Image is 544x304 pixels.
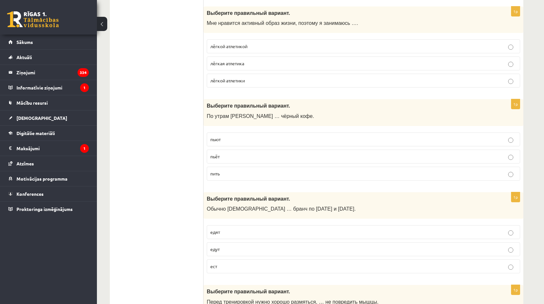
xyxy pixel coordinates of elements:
p: 1p [511,99,520,109]
input: лёгкой атлетики [508,79,513,84]
a: Atzīmes [8,156,89,171]
input: пьёт [508,155,513,160]
p: 1p [511,192,520,202]
a: Mācību resursi [8,95,89,110]
legend: Ziņojumi [16,65,89,80]
span: Atzīmes [16,161,34,166]
span: Aktuāli [16,54,32,60]
input: лёгкой атлетикой [508,45,513,50]
a: Ziņojumi334 [8,65,89,80]
span: [DEMOGRAPHIC_DATA] [16,115,67,121]
legend: Informatīvie ziņojumi [16,80,89,95]
span: Sākums [16,39,33,45]
input: пьют [508,138,513,143]
span: Обычно [DEMOGRAPHIC_DATA] … бранч по [DATE] и [DATE]. [207,206,356,212]
span: Выберите правильный вариант. [207,103,290,109]
a: Informatīvie ziņojumi1 [8,80,89,95]
span: Proktoringa izmēģinājums [16,206,73,212]
a: Sākums [8,35,89,49]
p: 1p [511,6,520,16]
input: едят [508,230,513,236]
i: 334 [78,68,89,77]
a: Aktuāli [8,50,89,65]
a: Motivācijas programma [8,171,89,186]
span: Konferences [16,191,44,197]
a: Proktoringa izmēģinājums [8,202,89,216]
i: 1 [80,144,89,153]
span: лёгкой атлетикой [210,43,247,49]
input: ест [508,265,513,270]
a: Digitālie materiāli [8,126,89,141]
span: Выберите правильный вариант. [207,196,290,202]
span: По утрам [PERSON_NAME] … чёрный кофе. [207,113,314,119]
span: пьёт [210,153,220,159]
span: пьют [210,136,221,142]
a: [DEMOGRAPHIC_DATA] [8,110,89,125]
p: 1p [511,285,520,295]
span: Выберите правильный вариант. [207,10,290,16]
span: Выберите правильный вариант. [207,289,290,294]
input: пить [508,172,513,177]
span: Motivācijas programma [16,176,68,182]
span: лёгкой атлетики [210,78,245,83]
i: 1 [80,83,89,92]
span: едут [210,246,220,252]
span: Mācību resursi [16,100,48,106]
span: лёгкая атлетика [210,60,244,66]
a: Konferences [8,186,89,201]
legend: Maksājumi [16,141,89,156]
a: Maksājumi1 [8,141,89,156]
span: пить [210,171,220,176]
span: едят [210,229,220,235]
span: ест [210,263,217,269]
a: Rīgas 1. Tālmācības vidusskola [7,11,59,27]
span: Мне нравится активный образ жизни, поэтому я занимаюсь …. [207,20,358,26]
input: едут [508,247,513,253]
input: лёгкая атлетика [508,62,513,67]
span: Digitālie materiāli [16,130,55,136]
